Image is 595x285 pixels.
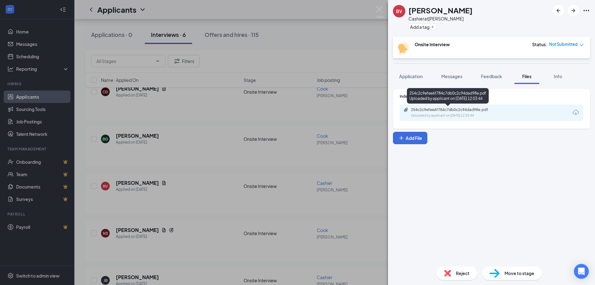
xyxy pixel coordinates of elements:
svg: Ellipses [583,7,590,14]
span: Info [554,73,562,79]
span: Move to stage [505,270,534,277]
a: Paperclip254c2c9efee6f784c7db0c2c94dad98e.pdfUploaded by applicant on [DATE] 12:03:44 [403,107,504,118]
span: down [580,43,584,47]
svg: Download [572,109,580,116]
div: Indeed Resume [400,94,583,99]
span: Files [522,73,531,79]
button: PlusAdd a tag [408,24,436,30]
span: Not Submitted [549,41,578,47]
span: Feedback [481,73,502,79]
div: 254c2c9efee6f784c7db0c2c94dad98e.pdf [411,107,498,112]
svg: Plus [431,25,434,29]
h1: [PERSON_NAME] [408,5,473,16]
svg: ArrowRight [570,7,577,14]
div: Status : [532,41,547,47]
svg: Paperclip [403,107,408,112]
svg: Plus [398,135,404,141]
span: Application [399,73,423,79]
svg: ArrowLeftNew [555,7,562,14]
div: Open Intercom Messenger [574,264,589,279]
button: ArrowRight [568,5,579,16]
span: Messages [441,73,462,79]
div: BV [396,8,402,14]
button: ArrowLeftNew [553,5,564,16]
button: Add FilePlus [393,132,427,144]
div: 254c2c9efee6f784c7db0c2c94dad98e.pdf Uploaded by applicant on [DATE] 12:03:44 [407,88,489,104]
b: Onsite Interview [415,42,450,47]
div: Cashier at [PERSON_NAME] [408,16,473,22]
div: Uploaded by applicant on [DATE] 12:03:44 [411,113,504,118]
span: Reject [456,270,469,277]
